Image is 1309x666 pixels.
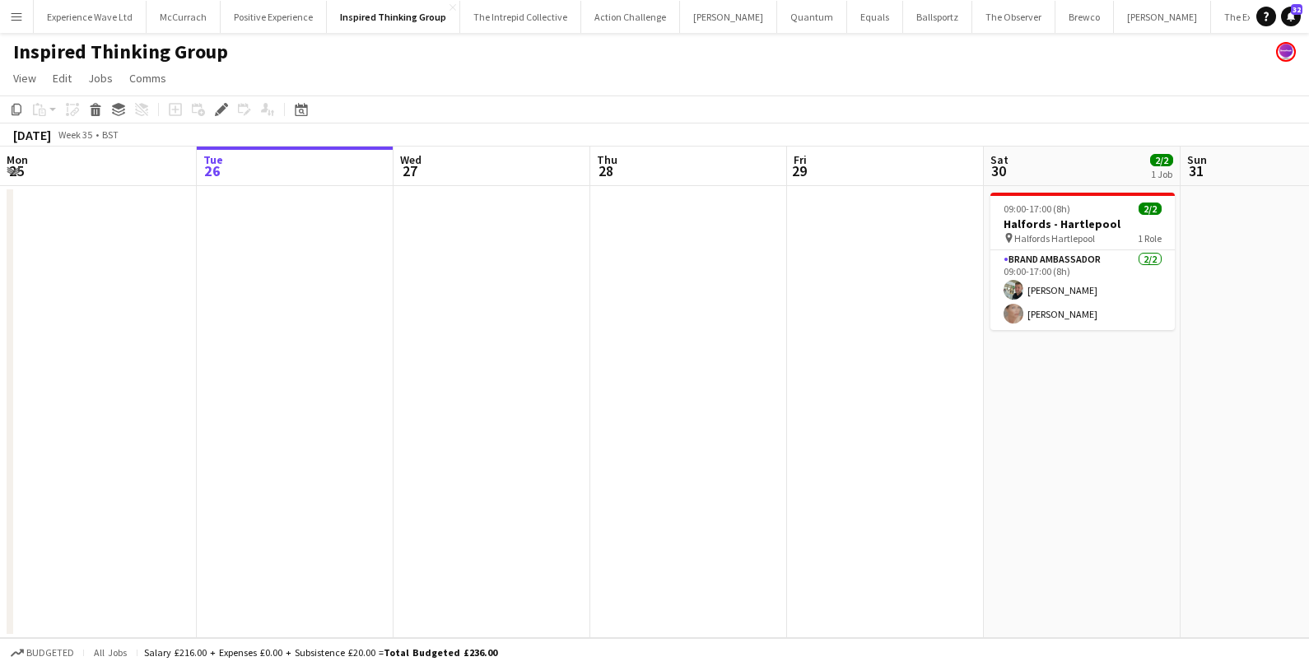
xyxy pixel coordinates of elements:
[13,40,228,64] h1: Inspired Thinking Group
[1276,42,1296,62] app-user-avatar: Sophie Barnes
[1138,232,1162,245] span: 1 Role
[144,646,497,659] div: Salary £216.00 + Expenses £0.00 + Subsistence £20.00 =
[398,161,422,180] span: 27
[13,71,36,86] span: View
[13,127,51,143] div: [DATE]
[990,217,1175,231] h3: Halfords - Hartlepool
[4,161,28,180] span: 25
[400,152,422,167] span: Wed
[7,152,28,167] span: Mon
[597,152,617,167] span: Thu
[129,71,166,86] span: Comms
[7,68,43,89] a: View
[460,1,581,33] button: The Intrepid Collective
[903,1,972,33] button: Ballsportz
[221,1,327,33] button: Positive Experience
[777,1,847,33] button: Quantum
[91,646,130,659] span: All jobs
[581,1,680,33] button: Action Challenge
[847,1,903,33] button: Equals
[54,128,95,141] span: Week 35
[147,1,221,33] button: McCurrach
[201,161,223,180] span: 26
[794,152,807,167] span: Fri
[791,161,807,180] span: 29
[384,646,497,659] span: Total Budgeted £236.00
[1139,203,1162,215] span: 2/2
[123,68,173,89] a: Comms
[203,152,223,167] span: Tue
[972,1,1055,33] button: The Observer
[1151,168,1172,180] div: 1 Job
[988,161,1009,180] span: 30
[102,128,119,141] div: BST
[34,1,147,33] button: Experience Wave Ltd
[1014,232,1095,245] span: Halfords Hartlepool
[680,1,777,33] button: [PERSON_NAME]
[1185,161,1207,180] span: 31
[1004,203,1070,215] span: 09:00-17:00 (8h)
[990,250,1175,330] app-card-role: Brand Ambassador2/209:00-17:00 (8h)[PERSON_NAME][PERSON_NAME]
[46,68,78,89] a: Edit
[594,161,617,180] span: 28
[1281,7,1301,26] a: 32
[327,1,460,33] button: Inspired Thinking Group
[1114,1,1211,33] button: [PERSON_NAME]
[1150,154,1173,166] span: 2/2
[82,68,119,89] a: Jobs
[1055,1,1114,33] button: Brewco
[53,71,72,86] span: Edit
[1187,152,1207,167] span: Sun
[990,193,1175,330] app-job-card: 09:00-17:00 (8h)2/2Halfords - Hartlepool Halfords Hartlepool1 RoleBrand Ambassador2/209:00-17:00 ...
[88,71,113,86] span: Jobs
[8,644,77,662] button: Budgeted
[990,152,1009,167] span: Sat
[26,647,74,659] span: Budgeted
[1291,4,1302,15] span: 32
